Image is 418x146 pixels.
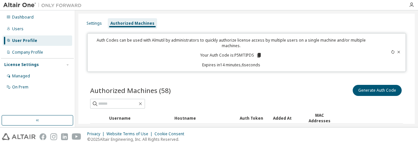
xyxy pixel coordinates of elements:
[109,113,169,123] div: Username
[4,62,39,67] div: License Settings
[110,21,154,26] div: Authorized Machines
[240,113,268,123] div: Auth Token
[40,133,46,140] img: facebook.svg
[174,113,234,123] div: Hostname
[12,85,28,90] div: On Prem
[353,85,402,96] button: Generate Auth Code
[154,131,188,137] div: Cookie Consent
[91,62,371,68] p: Expires in 14 minutes, 6 seconds
[306,113,333,124] div: MAC Addresses
[106,131,154,137] div: Website Terms of Use
[12,50,43,55] div: Company Profile
[72,133,81,140] img: youtube.svg
[12,73,30,79] div: Managed
[87,131,106,137] div: Privacy
[3,2,85,8] img: Altair One
[61,133,68,140] img: linkedin.svg
[90,86,171,95] span: Authorized Machines (58)
[87,137,188,142] p: © 2025 Altair Engineering, Inc. All Rights Reserved.
[12,15,34,20] div: Dashboard
[273,113,300,123] div: Added At
[87,21,102,26] div: Settings
[2,133,36,140] img: altair_logo.svg
[200,52,262,58] p: Your Auth Code is: P5MTIPDS
[91,37,371,48] p: Auth Codes can be used with Almutil by administrators to quickly authorize license access by mult...
[12,38,37,43] div: User Profile
[50,133,57,140] img: instagram.svg
[12,26,24,32] div: Users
